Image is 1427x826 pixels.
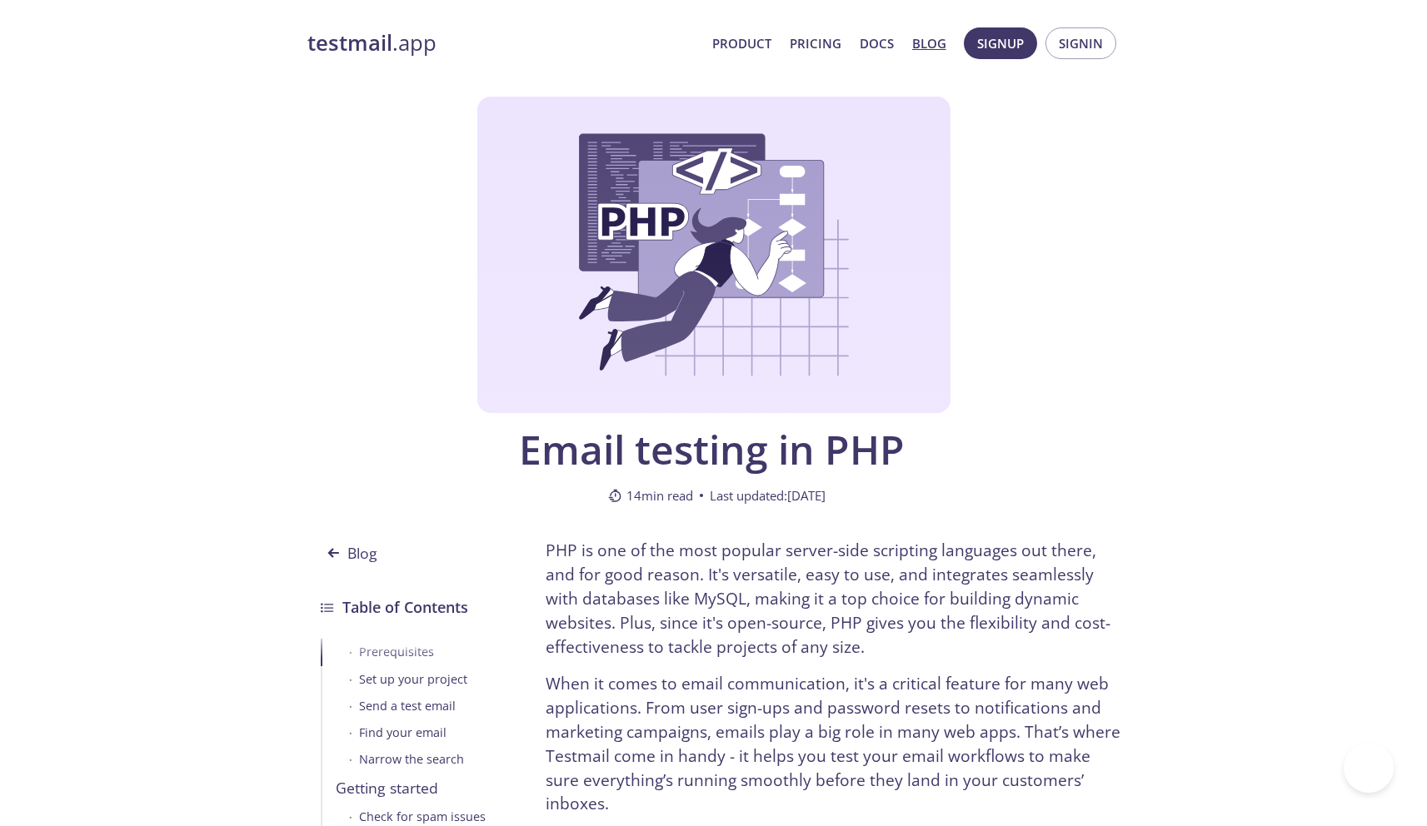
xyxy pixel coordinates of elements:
span: Signup [977,32,1024,54]
h3: Table of Contents [342,595,468,619]
span: • [349,724,352,741]
div: Prerequisites [359,644,434,660]
strong: testmail [307,28,392,57]
span: • [349,698,352,714]
a: testmail.app [307,29,699,57]
button: Signin [1045,27,1116,59]
div: Set up your project [359,671,467,688]
a: Product [712,32,771,54]
span: • [349,809,352,825]
p: PHP is one of the most popular server-side scripting languages out there, and for good reason. It... [546,539,1120,659]
button: Signup [964,27,1037,59]
a: Pricing [790,32,841,54]
div: Check for spam issues [359,809,486,825]
span: • [349,751,352,768]
a: Blog [912,32,946,54]
p: When it comes to email communication, it's a critical feature for many web applications. From use... [546,672,1120,816]
span: • [349,644,352,660]
iframe: Help Scout Beacon - Open [1344,743,1394,793]
a: Docs [860,32,894,54]
span: Last updated: [DATE] [710,485,826,505]
a: Blog [321,514,493,575]
span: Signin [1059,32,1103,54]
span: Blog [321,537,387,569]
div: Narrow the search [359,751,464,768]
span: 14 min read [608,485,693,505]
div: Find your email [359,724,447,741]
span: • [349,671,352,688]
div: Getting started [336,778,493,799]
div: Send a test email [359,698,456,714]
span: Email testing in PHP [427,426,997,472]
